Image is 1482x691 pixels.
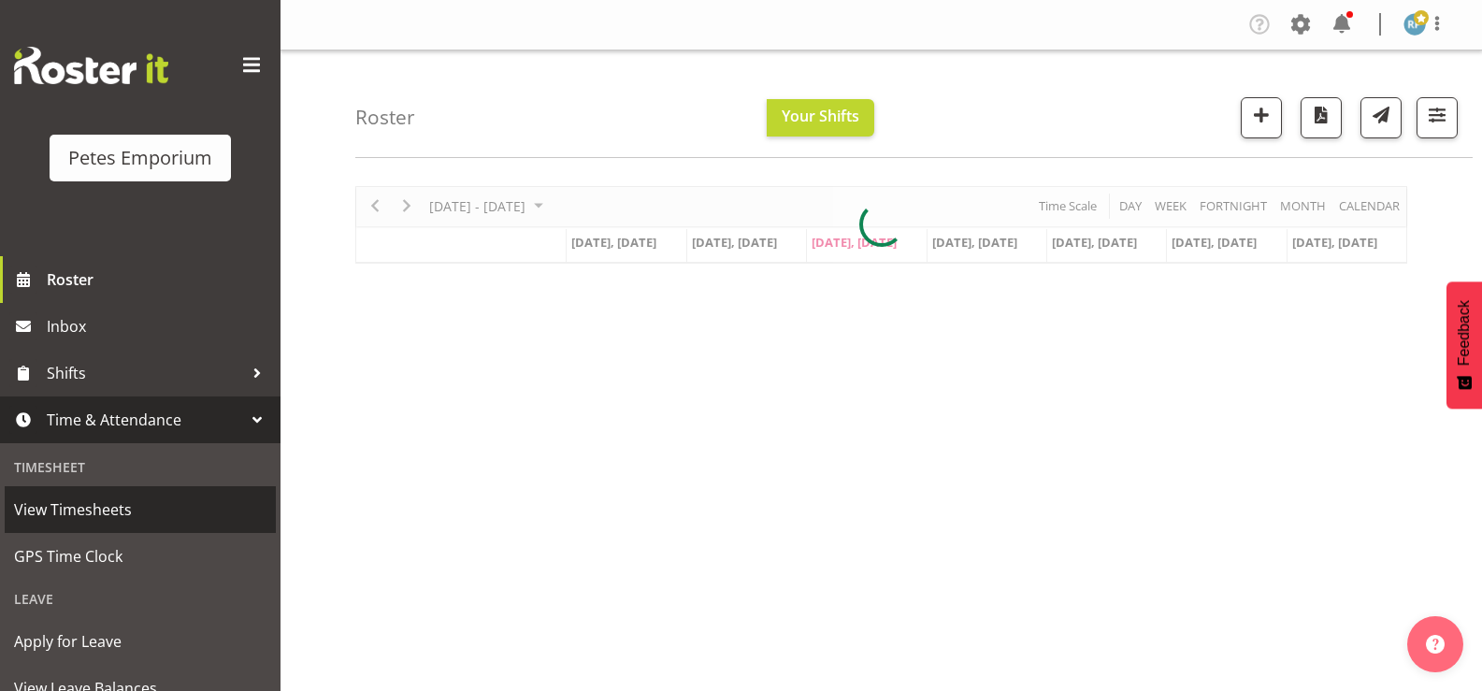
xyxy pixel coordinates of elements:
[5,448,276,486] div: Timesheet
[47,359,243,387] span: Shifts
[5,486,276,533] a: View Timesheets
[355,107,415,128] h4: Roster
[68,144,212,172] div: Petes Emporium
[1456,300,1473,366] span: Feedback
[1301,97,1342,138] button: Download a PDF of the roster according to the set date range.
[14,542,266,570] span: GPS Time Clock
[782,106,859,126] span: Your Shifts
[47,266,271,294] span: Roster
[14,47,168,84] img: Rosterit website logo
[14,496,266,524] span: View Timesheets
[1446,281,1482,409] button: Feedback - Show survey
[1241,97,1282,138] button: Add a new shift
[5,580,276,618] div: Leave
[1417,97,1458,138] button: Filter Shifts
[14,627,266,655] span: Apply for Leave
[1426,635,1445,654] img: help-xxl-2.png
[767,99,874,137] button: Your Shifts
[47,406,243,434] span: Time & Attendance
[47,312,271,340] span: Inbox
[5,618,276,665] a: Apply for Leave
[5,533,276,580] a: GPS Time Clock
[1403,13,1426,36] img: reina-puketapu721.jpg
[1360,97,1402,138] button: Send a list of all shifts for the selected filtered period to all rostered employees.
